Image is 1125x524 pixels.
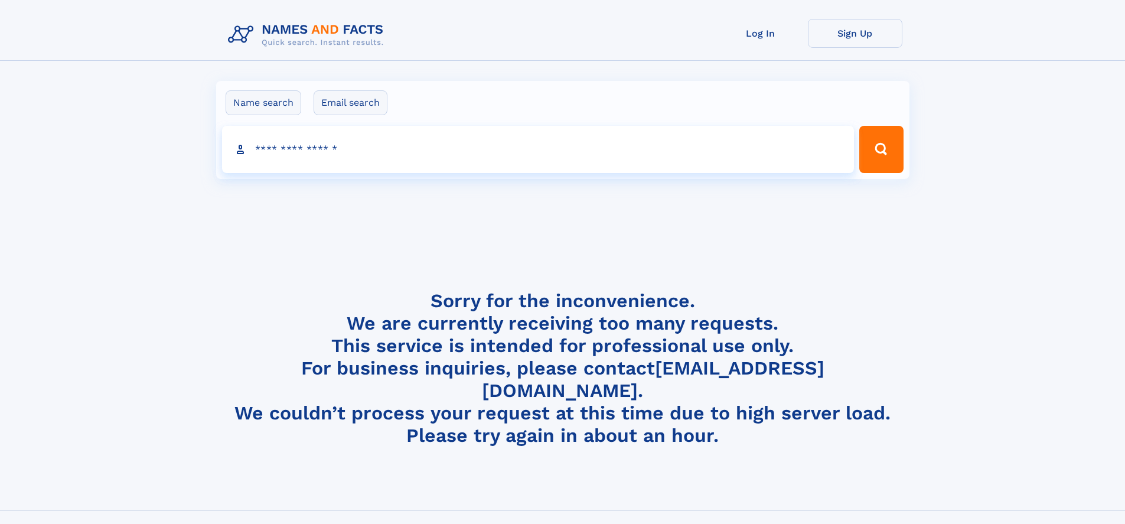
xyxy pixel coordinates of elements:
[314,90,387,115] label: Email search
[713,19,808,48] a: Log In
[223,19,393,51] img: Logo Names and Facts
[859,126,903,173] button: Search Button
[226,90,301,115] label: Name search
[222,126,855,173] input: search input
[223,289,902,447] h4: Sorry for the inconvenience. We are currently receiving too many requests. This service is intend...
[482,357,824,402] a: [EMAIL_ADDRESS][DOMAIN_NAME]
[808,19,902,48] a: Sign Up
